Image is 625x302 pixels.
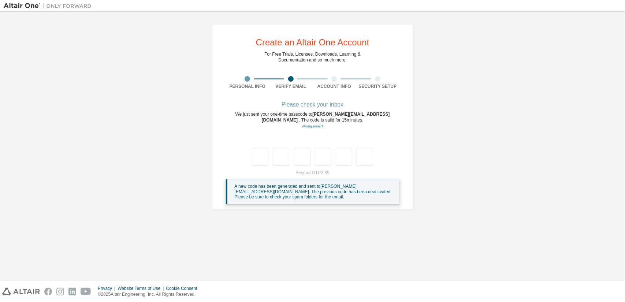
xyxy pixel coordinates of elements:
[264,51,361,63] div: For Free Trials, Licenses, Downloads, Learning & Documentation and so much more.
[2,288,40,295] img: altair_logo.svg
[98,286,118,291] div: Privacy
[235,184,392,200] span: A new code has been generated and sent to [PERSON_NAME][EMAIL_ADDRESS][DOMAIN_NAME] . The previou...
[226,111,399,129] div: We just sent your one-time passcode to . The code is valid for 15 minutes.
[44,288,52,295] img: facebook.svg
[118,286,166,291] div: Website Terms of Use
[56,288,64,295] img: instagram.svg
[226,102,399,107] div: Please check your inbox
[81,288,91,295] img: youtube.svg
[166,286,201,291] div: Cookie Consent
[4,2,95,10] img: Altair One
[226,83,269,89] div: Personal Info
[262,112,390,123] span: [PERSON_NAME][EMAIL_ADDRESS][DOMAIN_NAME]
[256,38,369,47] div: Create an Altair One Account
[98,291,202,298] p: © 2025 Altair Engineering, Inc. All Rights Reserved.
[68,288,76,295] img: linkedin.svg
[269,83,313,89] div: Verify Email
[313,83,356,89] div: Account Info
[356,83,399,89] div: Security Setup
[302,124,323,128] a: Go back to the registration form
